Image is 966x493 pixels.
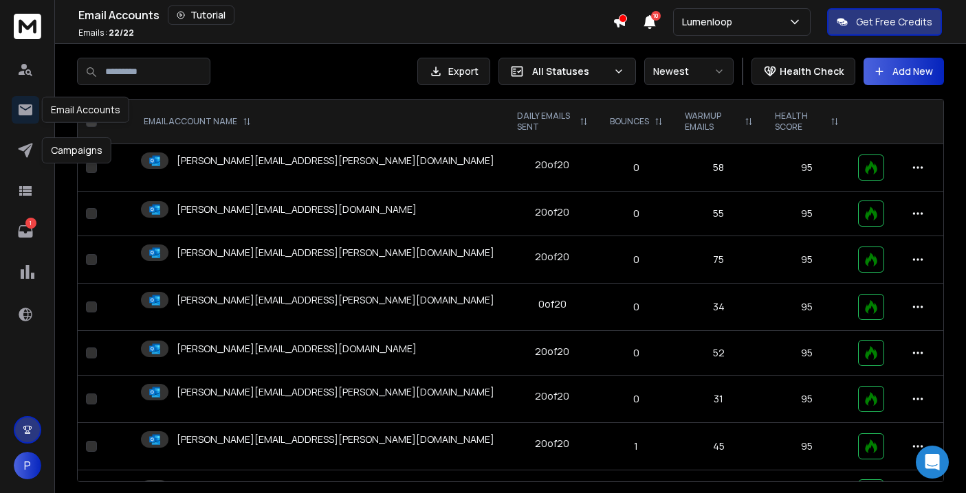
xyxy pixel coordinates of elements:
div: 20 of 20 [535,158,569,172]
p: WARMUP EMAILS [685,111,739,133]
p: 0 [607,346,666,360]
div: Open Intercom Messenger [916,446,949,479]
td: 58 [674,144,764,192]
p: 0 [607,253,666,266]
td: 75 [674,236,764,284]
div: 20 of 20 [535,250,569,264]
button: Health Check [751,58,855,85]
p: [PERSON_NAME][EMAIL_ADDRESS][PERSON_NAME][DOMAIN_NAME] [177,385,494,399]
p: 0 [607,392,666,406]
div: 20 of 20 [535,437,569,450]
p: [PERSON_NAME][EMAIL_ADDRESS][DOMAIN_NAME] [177,203,417,216]
td: 95 [764,192,850,236]
p: HEALTH SCORE [775,111,825,133]
div: EMAIL ACCOUNT NAME [144,116,251,127]
button: P [14,452,41,479]
button: Export [417,58,490,85]
p: Lumenloop [682,15,738,29]
td: 95 [764,331,850,376]
p: All Statuses [532,65,608,78]
p: Get Free Credits [856,15,932,29]
td: 95 [764,284,850,331]
p: 1 [607,439,666,453]
td: 95 [764,236,850,284]
td: 34 [674,284,764,331]
p: DAILY EMAILS SENT [517,111,574,133]
p: 0 [607,207,666,220]
p: 1 [25,218,36,229]
p: [PERSON_NAME][EMAIL_ADDRESS][PERSON_NAME][DOMAIN_NAME] [177,154,494,168]
div: 20 of 20 [535,389,569,403]
div: Campaigns [42,137,111,163]
span: 10 [651,11,661,21]
td: 45 [674,423,764,470]
td: 95 [764,144,850,192]
td: 31 [674,376,764,423]
td: 95 [764,376,850,423]
button: Newest [644,58,734,85]
td: 52 [674,331,764,376]
span: 22 / 22 [109,27,134,38]
div: 0 of 20 [538,297,567,311]
p: [PERSON_NAME][EMAIL_ADDRESS][PERSON_NAME][DOMAIN_NAME] [177,433,494,446]
button: Add New [864,58,944,85]
div: Email Accounts [42,97,129,123]
p: Health Check [780,65,844,78]
p: BOUNCES [610,116,649,127]
a: 1 [12,218,39,245]
button: Get Free Credits [827,8,942,36]
p: 0 [607,161,666,174]
div: Email Accounts [78,5,613,25]
p: [PERSON_NAME][EMAIL_ADDRESS][DOMAIN_NAME] [177,342,417,356]
p: [PERSON_NAME][EMAIL_ADDRESS][PERSON_NAME][DOMAIN_NAME] [177,293,494,307]
td: 55 [674,192,764,236]
p: [PERSON_NAME][EMAIL_ADDRESS][PERSON_NAME][DOMAIN_NAME] [177,246,494,260]
td: 95 [764,423,850,470]
p: 0 [607,300,666,314]
button: Tutorial [168,5,234,25]
div: 20 of 20 [535,345,569,358]
p: Emails : [78,27,134,38]
div: 20 of 20 [535,205,569,219]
